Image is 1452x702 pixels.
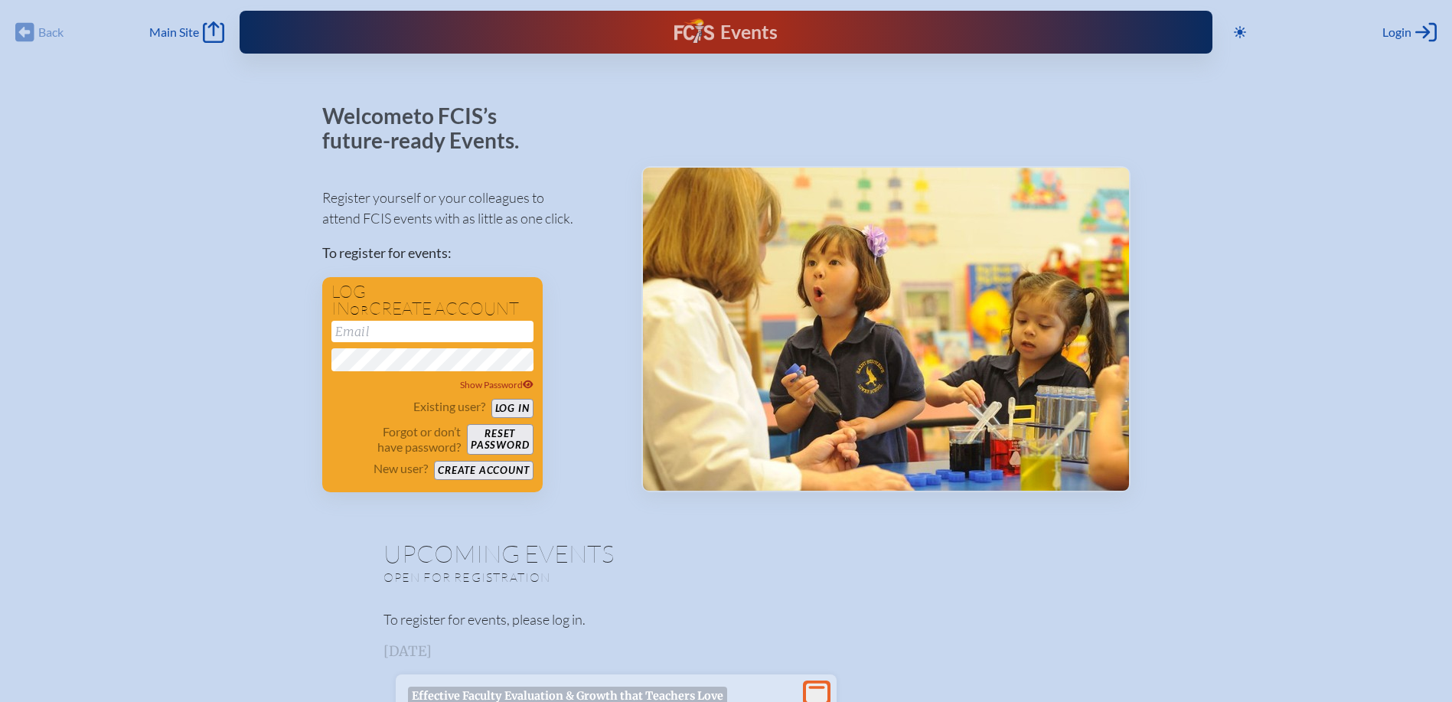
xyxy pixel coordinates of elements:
p: Welcome to FCIS’s future-ready Events. [322,104,537,152]
a: Main Site [149,21,224,43]
span: or [350,302,369,318]
h3: [DATE] [383,644,1069,659]
p: Existing user? [413,399,485,414]
p: Forgot or don’t have password? [331,424,462,455]
p: To register for events: [322,243,617,263]
h1: Upcoming Events [383,541,1069,566]
p: New user? [374,461,428,476]
input: Email [331,321,533,342]
span: Show Password [460,379,533,390]
img: Events [643,168,1129,491]
p: To register for events, please log in. [383,609,1069,630]
button: Resetpassword [467,424,533,455]
span: Main Site [149,24,199,40]
button: Create account [434,461,533,480]
div: FCIS Events — Future ready [507,18,945,46]
p: Register yourself or your colleagues to attend FCIS events with as little as one click. [322,188,617,229]
h1: Log in create account [331,283,533,318]
span: Login [1382,24,1411,40]
button: Log in [491,399,533,418]
p: Open for registration [383,570,788,585]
